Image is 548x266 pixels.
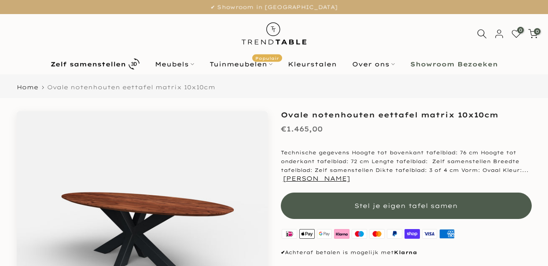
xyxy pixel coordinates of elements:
b: Zelf samenstellen [51,61,126,67]
a: Home [17,84,38,90]
img: shopify pay [403,228,421,240]
div: €1.465,00 [281,123,323,135]
img: maestro [351,228,368,240]
img: trend-table [235,14,313,53]
button: Stel je eigen tafel samen [281,193,532,219]
img: apple pay [298,228,316,240]
b: Showroom Bezoeken [410,61,498,67]
span: Ovale notenhouten eettafel matrix 10x10cm [47,84,215,91]
a: Showroom Bezoeken [402,59,505,69]
img: paypal [386,228,403,240]
span: Stel je eigen tafel samen [354,202,458,210]
a: Over ons [344,59,402,69]
p: Technische gegevens Hoogte tot bovenkant tafelblad: 76 cm Hoogte tot onderkant tafelblad: 72 cm L... [281,149,532,184]
a: Zelf samenstellen [43,56,147,72]
span: 0 [517,27,524,33]
p: Achteraf betalen is mogelijk met [281,248,532,257]
strong: Klarna [394,249,417,255]
iframe: toggle-frame [1,221,45,265]
a: Meubels [147,59,202,69]
img: ideal [281,228,298,240]
a: 0 [528,29,538,39]
img: google pay [316,228,333,240]
img: visa [421,228,438,240]
img: master [368,228,386,240]
img: american express [438,228,456,240]
button: [PERSON_NAME] [283,175,350,182]
span: Populair [252,54,282,62]
h1: Ovale notenhouten eettafel matrix 10x10cm [281,111,532,118]
span: 0 [534,28,541,35]
a: 0 [511,29,521,39]
p: ✔ Showroom in [GEOGRAPHIC_DATA] [11,2,537,12]
a: TuinmeubelenPopulair [202,59,280,69]
a: Kleurstalen [280,59,344,69]
img: klarna [333,228,351,240]
strong: ✔ [281,249,285,255]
